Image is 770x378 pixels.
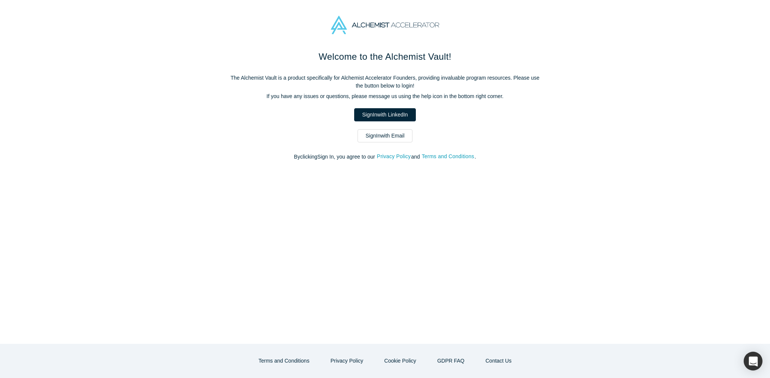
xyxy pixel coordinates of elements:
a: SignInwith Email [358,129,412,142]
img: Alchemist Accelerator Logo [331,16,439,34]
button: Contact Us [477,354,519,367]
p: If you have any issues or questions, please message us using the help icon in the bottom right co... [227,92,543,100]
button: Terms and Conditions [421,152,475,161]
a: GDPR FAQ [429,354,472,367]
button: Privacy Policy [323,354,371,367]
button: Cookie Policy [376,354,424,367]
p: By clicking Sign In , you agree to our and . [227,153,543,161]
p: The Alchemist Vault is a product specifically for Alchemist Accelerator Founders, providing inval... [227,74,543,90]
h1: Welcome to the Alchemist Vault! [227,50,543,64]
button: Terms and Conditions [251,354,317,367]
button: Privacy Policy [376,152,411,161]
a: SignInwith LinkedIn [354,108,415,121]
